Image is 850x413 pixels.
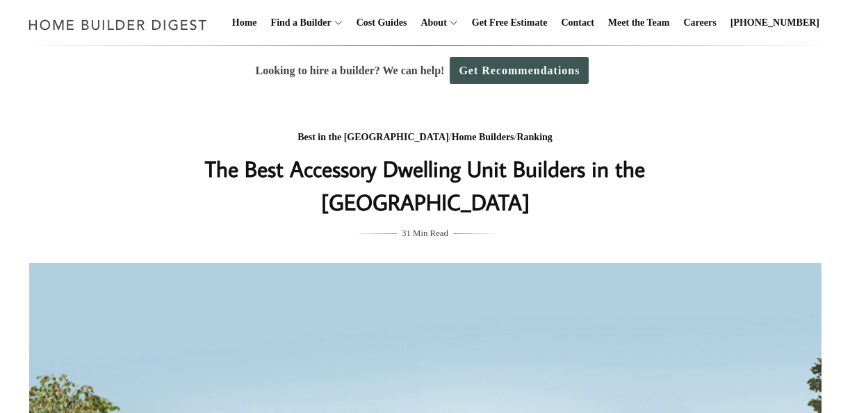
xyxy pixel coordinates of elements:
a: Home [227,1,263,45]
a: Get Free Estimate [466,1,553,45]
a: Cost Guides [351,1,413,45]
a: About [415,1,446,45]
div: / / [148,129,703,146]
a: Find a Builder [265,1,332,45]
a: Home Builders [452,132,514,142]
span: 31 Min Read [402,226,448,241]
a: Contact [555,1,599,45]
a: Meet the Team [603,1,676,45]
a: Get Recommendations [450,57,589,84]
h1: The Best Accessory Dwelling Unit Builders in the [GEOGRAPHIC_DATA] [148,152,703,219]
a: Best in the [GEOGRAPHIC_DATA] [297,132,449,142]
img: Home Builder Digest [22,11,213,38]
a: Careers [678,1,722,45]
a: [PHONE_NUMBER] [725,1,825,45]
a: Ranking [516,132,552,142]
